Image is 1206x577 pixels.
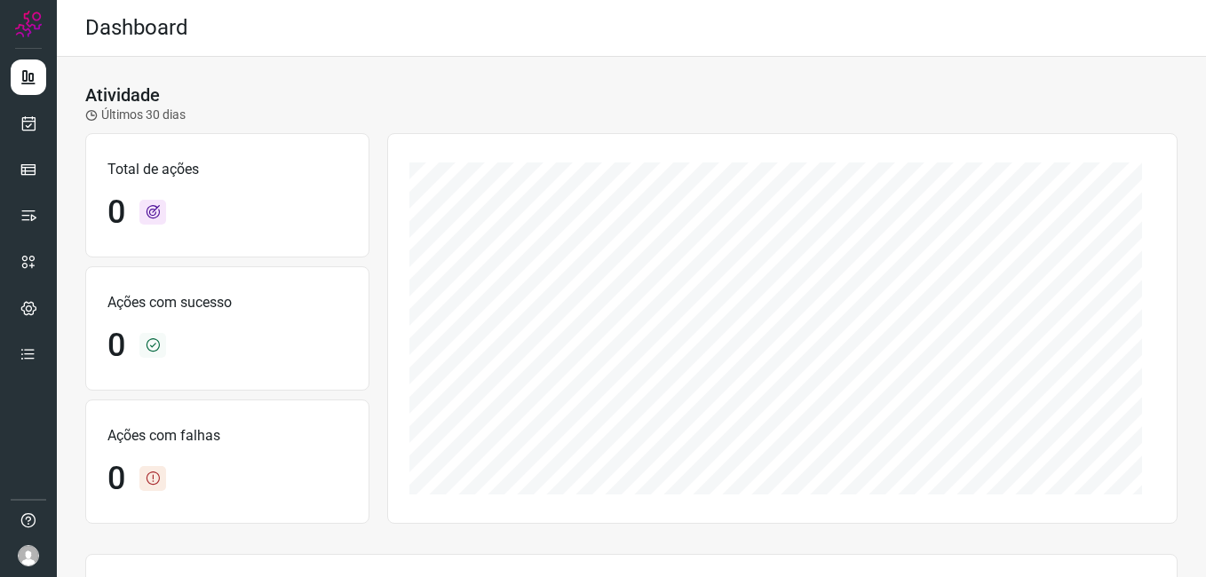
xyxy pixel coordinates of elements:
img: Logo [15,11,42,37]
h2: Dashboard [85,15,188,41]
p: Ações com sucesso [107,292,347,313]
h1: 0 [107,327,125,365]
h1: 0 [107,460,125,498]
p: Ações com falhas [107,425,347,447]
img: avatar-user-boy.jpg [18,545,39,566]
h3: Atividade [85,84,160,106]
p: Total de ações [107,159,347,180]
h1: 0 [107,194,125,232]
p: Últimos 30 dias [85,106,186,124]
